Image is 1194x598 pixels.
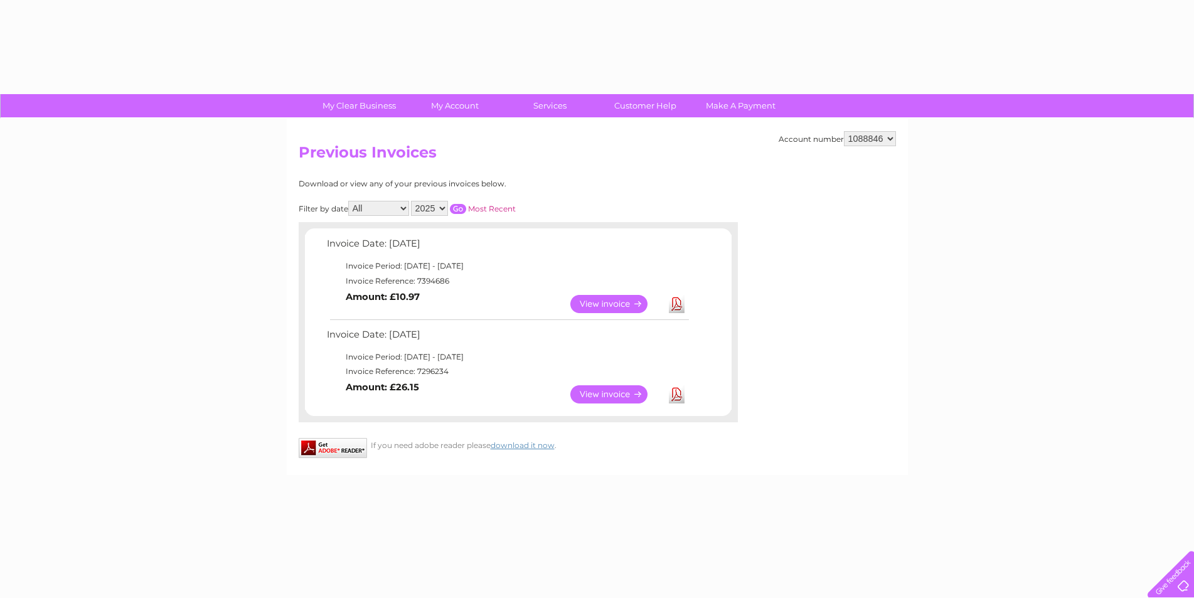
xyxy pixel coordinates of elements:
[570,295,663,313] a: View
[299,179,628,188] div: Download or view any of your previous invoices below.
[324,274,691,289] td: Invoice Reference: 7394686
[403,94,506,117] a: My Account
[669,385,685,403] a: Download
[299,144,896,168] h2: Previous Invoices
[594,94,697,117] a: Customer Help
[299,201,628,216] div: Filter by date
[307,94,411,117] a: My Clear Business
[689,94,792,117] a: Make A Payment
[779,131,896,146] div: Account number
[491,440,555,450] a: download it now
[346,291,420,302] b: Amount: £10.97
[324,364,691,379] td: Invoice Reference: 7296234
[498,94,602,117] a: Services
[324,350,691,365] td: Invoice Period: [DATE] - [DATE]
[669,295,685,313] a: Download
[468,204,516,213] a: Most Recent
[324,259,691,274] td: Invoice Period: [DATE] - [DATE]
[324,235,691,259] td: Invoice Date: [DATE]
[346,382,419,393] b: Amount: £26.15
[324,326,691,350] td: Invoice Date: [DATE]
[570,385,663,403] a: View
[299,438,738,450] div: If you need adobe reader please .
